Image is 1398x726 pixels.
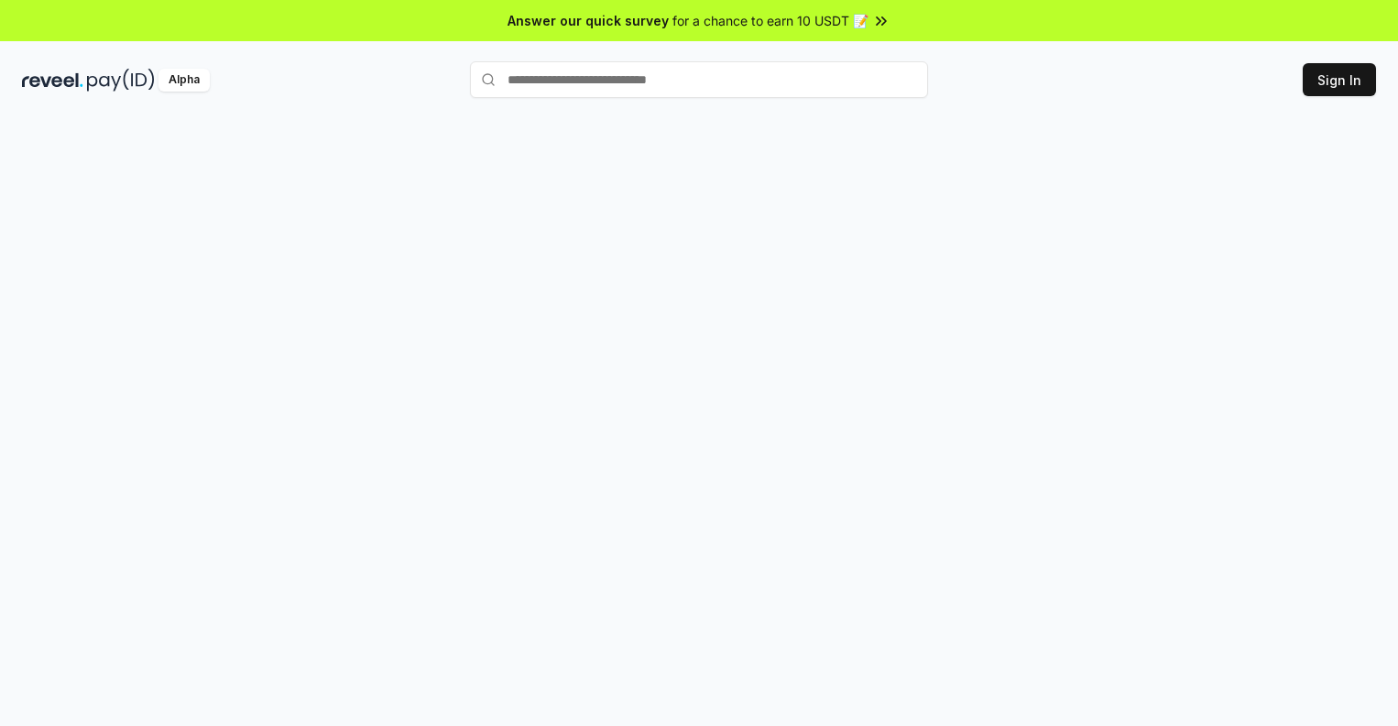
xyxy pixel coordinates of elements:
[158,69,210,92] div: Alpha
[672,11,868,30] span: for a chance to earn 10 USDT 📝
[22,69,83,92] img: reveel_dark
[508,11,669,30] span: Answer our quick survey
[87,69,155,92] img: pay_id
[1303,63,1376,96] button: Sign In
